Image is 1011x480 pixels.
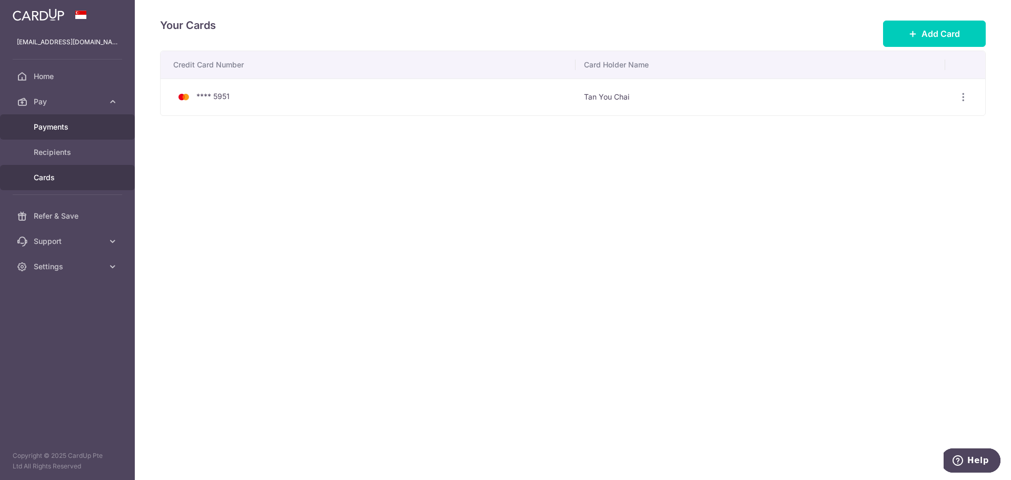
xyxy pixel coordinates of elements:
[24,7,45,17] span: Help
[34,122,103,132] span: Payments
[160,17,216,34] h4: Your Cards
[34,236,103,247] span: Support
[883,21,986,47] button: Add Card
[34,211,103,221] span: Refer & Save
[34,96,103,107] span: Pay
[161,51,576,79] th: Credit Card Number
[944,448,1000,475] iframe: Opens a widget where you can find more information
[34,71,103,82] span: Home
[921,27,960,40] span: Add Card
[34,172,103,183] span: Cards
[34,261,103,272] span: Settings
[17,37,118,47] p: [EMAIL_ADDRESS][DOMAIN_NAME]
[576,51,945,79] th: Card Holder Name
[173,91,194,103] img: Bank Card
[576,79,945,115] td: Tan You Chai
[13,8,64,21] img: CardUp
[34,147,103,158] span: Recipients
